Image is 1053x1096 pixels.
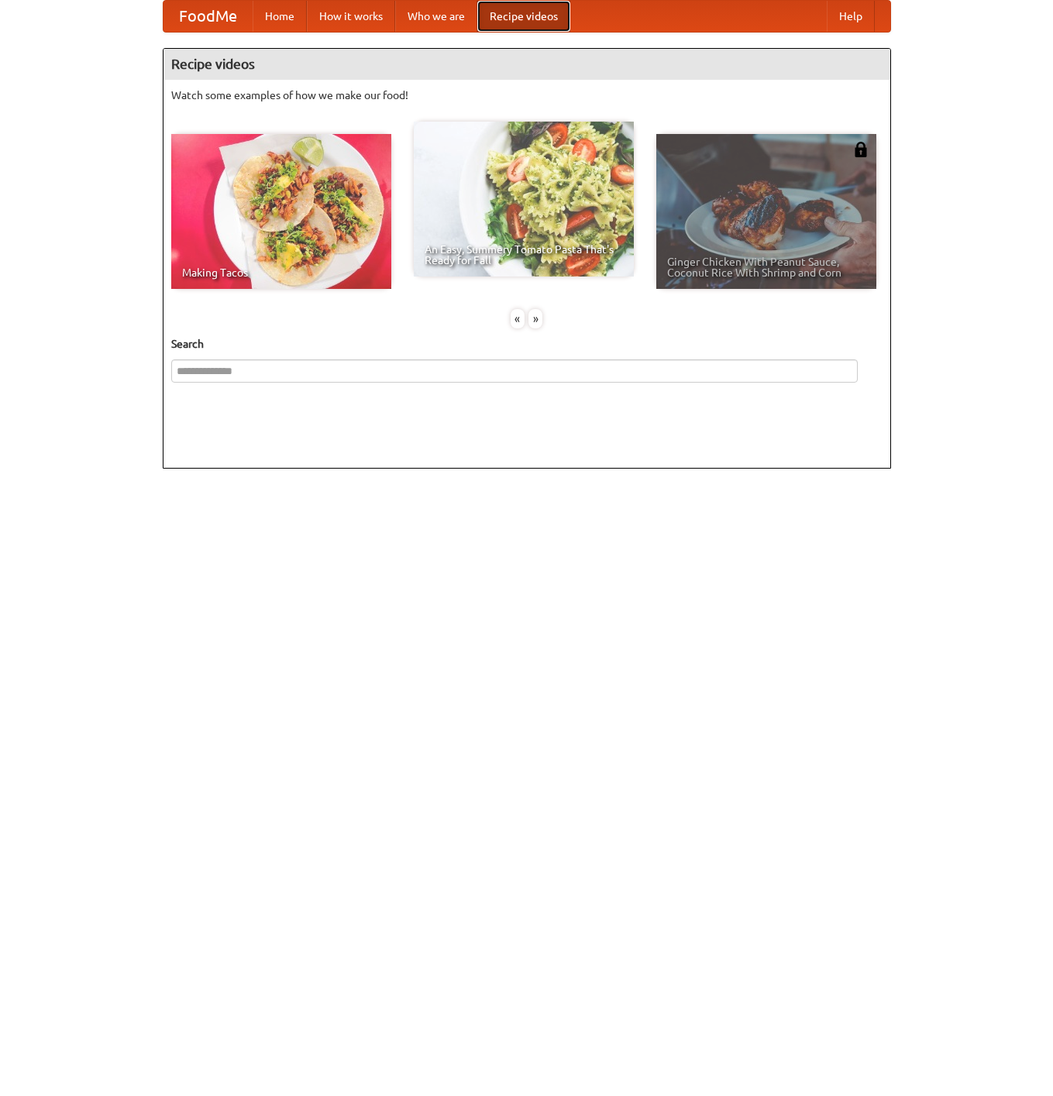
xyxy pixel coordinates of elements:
div: « [511,309,525,328]
h4: Recipe videos [163,49,890,80]
a: How it works [307,1,395,32]
div: » [528,309,542,328]
h5: Search [171,336,883,352]
a: Home [253,1,307,32]
a: Who we are [395,1,477,32]
span: An Easy, Summery Tomato Pasta That's Ready for Fall [425,244,623,266]
a: An Easy, Summery Tomato Pasta That's Ready for Fall [414,122,634,277]
span: Making Tacos [182,267,380,278]
p: Watch some examples of how we make our food! [171,88,883,103]
a: Recipe videos [477,1,570,32]
a: Making Tacos [171,134,391,289]
a: FoodMe [163,1,253,32]
img: 483408.png [853,142,869,157]
a: Help [827,1,875,32]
